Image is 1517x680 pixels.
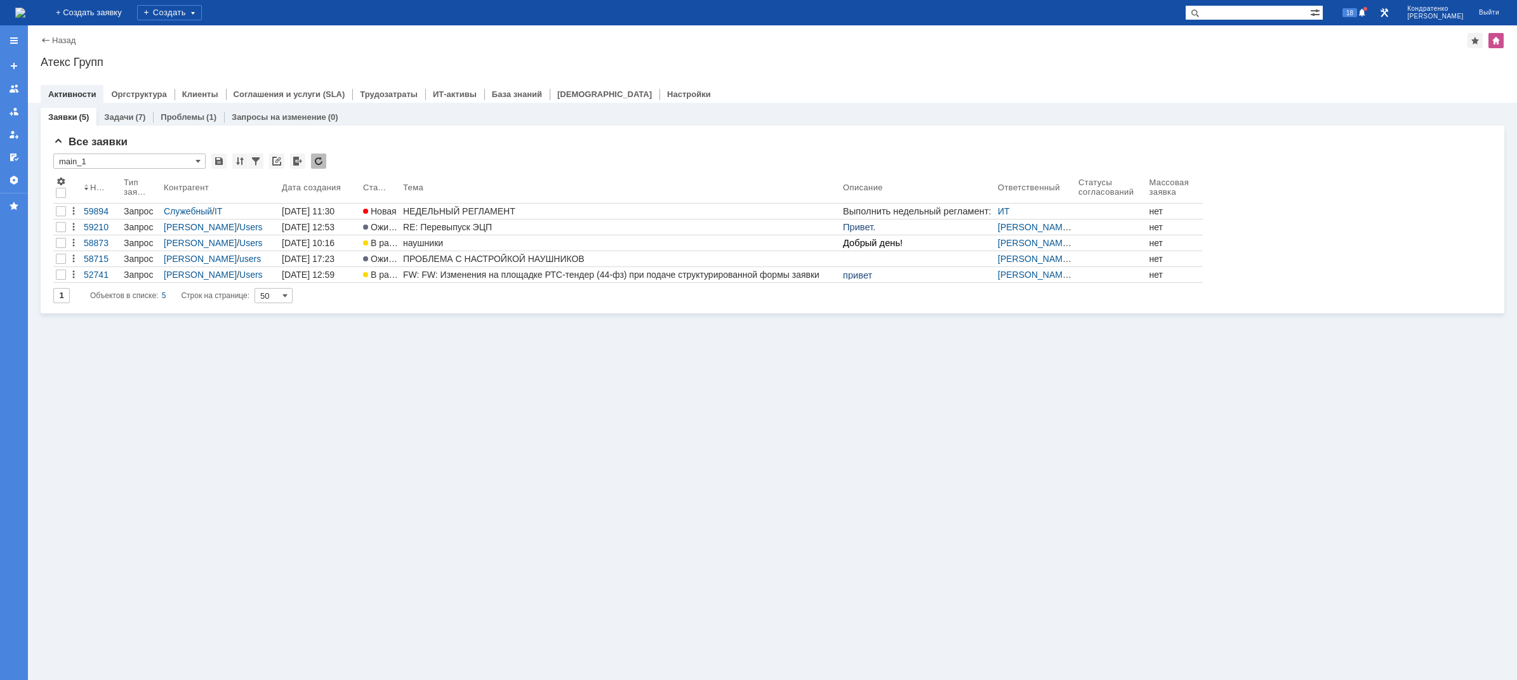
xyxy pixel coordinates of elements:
[282,270,335,280] div: [DATE] 12:59
[360,89,418,99] a: Трудозатраты
[182,89,218,99] a: Клиенты
[162,288,166,303] div: 5
[282,238,335,248] div: [DATE] 10:16
[234,89,345,99] a: Соглашения и услуги (SLA)
[69,222,79,232] div: Действия
[1146,204,1203,219] a: нет
[279,174,361,204] th: Дата создания
[998,222,1073,232] div: /
[137,5,202,20] div: Создать
[1467,33,1483,48] div: Добавить в избранное
[232,112,326,122] a: Запросы на изменение
[124,178,149,197] div: Тип заявки
[401,174,840,204] th: Тема
[361,251,401,266] a: Ожидает ответа контрагента
[164,222,277,232] div: /
[401,204,840,219] a: НЕДЕЛЬНЫЙ РЕГЛАМЕНТ
[1407,5,1464,13] span: Кондратенко
[361,235,401,251] a: В работе
[20,35,349,55] span: Список ПК, где не установлен Агент администрирования и антивирусная защита
[52,36,76,45] a: Назад
[363,254,489,264] span: Ожидает ответа контрагента
[90,288,249,303] i: Строк на странице:
[5,166,10,176] span: 2
[121,204,161,219] a: Запрос на обслуживание
[121,251,161,266] a: Запрос на обслуживание
[998,270,1071,280] a: [PERSON_NAME]
[998,254,1073,264] div: /
[164,238,237,248] a: [PERSON_NAME]
[161,112,204,122] a: Проблемы
[843,183,884,192] div: Описание
[279,235,361,251] a: [DATE] 10:16
[90,183,109,192] div: Номер
[1149,178,1190,197] div: Массовая заявка
[4,124,24,145] a: Мои заявки
[401,267,840,282] a: FW: FW: Изменения на площадке РТС-тендер (44-фз) при подаче структурированной формы заявки
[84,238,119,248] div: 58873
[1078,178,1134,197] div: Статусы согласований
[164,238,277,248] div: /
[36,23,139,34] span: Проверка :
[5,149,10,159] span: 1
[4,147,24,167] a: Мои согласования
[361,174,401,204] th: Статус
[90,291,158,300] span: Объектов в списке:
[1488,33,1504,48] div: Изменить домашнюю страницу
[20,70,322,81] span: - Базы устарели. Срок действия лицензии истек или скоро истечет
[403,222,838,232] div: RE: Перевыпуск ЭЦП
[1377,5,1392,20] a: Перейти в интерфейс администратора
[41,56,1504,69] div: Атекс Групп
[111,89,166,99] a: Оргструктура
[69,238,79,248] div: Действия
[20,150,317,160] span: Заполняемость полей (смотрим на почте отчёт "Пустые поля AD")
[279,219,361,235] a: [DATE] 12:53
[20,198,326,208] span: Проверяем что все регламентные задания на серверах выполнялись
[248,154,263,169] div: Фильтрация...
[363,270,407,280] span: В работе
[403,270,838,280] div: FW: FW: Изменения на площадке РТС-тендер (44-фз) при подаче структурированной формы заявки
[1310,6,1323,18] span: Расширенный поиск
[1149,206,1200,216] div: нет
[124,222,159,232] div: Запрос на обслуживание
[20,85,355,105] span: - Не включена защита. Не запущена программа защиты. Уровень постоянной защиты отличается от уровн...
[239,238,263,248] a: Users
[279,251,361,266] a: [DATE] 17:23
[104,112,133,122] a: Задачи
[135,112,145,122] div: (7)
[232,154,248,169] div: Сортировка...
[121,219,161,235] a: Запрос на обслуживание
[363,183,388,192] div: Статус
[48,89,96,99] a: Активности
[84,270,119,280] div: 52741
[403,206,838,216] div: НЕДЕЛЬНЫЙ РЕГЛАМЕНТ
[124,254,159,264] div: Запрос на обслуживание
[492,89,542,99] a: База знаний
[161,174,279,204] th: Контрагент
[1146,235,1203,251] a: нет
[403,183,424,192] div: Тема
[282,254,335,264] div: [DATE] 17:23
[164,222,237,232] a: [PERSON_NAME]
[164,254,277,264] div: /
[33,183,179,193] span: Выполнение задач на серверах
[401,235,840,251] a: наушники
[124,270,159,280] div: Запрос на обслуживание
[5,197,10,207] span: 1
[403,238,838,248] div: наушники
[215,206,222,216] a: IT
[403,254,838,264] div: ПРОБЛЕМА С НАСТРОЙКОЙ НАУШНИКОВ
[279,267,361,282] a: [DATE] 12:59
[1342,8,1357,17] span: 18
[5,40,10,50] span: 1
[361,267,401,282] a: В работе
[282,206,335,216] div: [DATE] 11:30
[206,112,216,122] div: (1)
[164,183,211,192] div: Контрагент
[998,222,1071,232] a: [PERSON_NAME]
[53,136,128,148] span: Все заявки
[5,57,10,67] span: 2
[1149,222,1200,232] div: нет
[282,222,335,232] div: [DATE] 12:53
[282,183,343,192] div: Дата создания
